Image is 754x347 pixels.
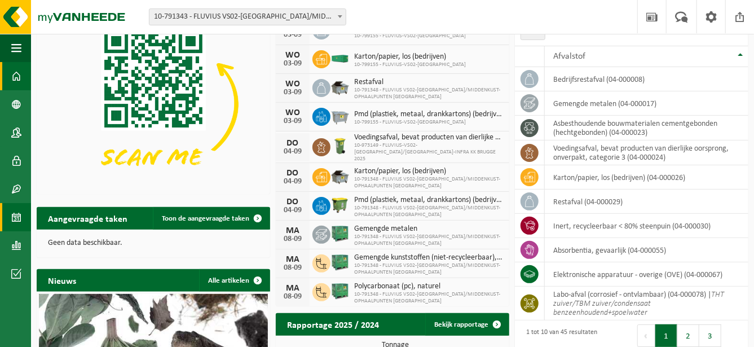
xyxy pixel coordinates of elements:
div: 04-09 [281,178,304,186]
img: WB-2500-GAL-GY-01 [330,106,350,125]
span: Pmd (plastiek, metaal, drankkartons) (bedrijven) [354,196,504,205]
i: THT zuiver/TBM zuiver/condensaat benzeenhoudend+spoelwater [553,291,724,317]
img: HK-XC-30-GN-00 [330,53,350,63]
span: Karton/papier, los (bedrijven) [354,52,466,62]
div: MA [281,255,304,264]
div: WO [281,51,304,60]
img: WB-0140-HPE-GN-50 [330,137,350,156]
td: asbesthoudende bouwmaterialen cementgebonden (hechtgebonden) (04-000023) [545,116,748,140]
span: Afvalstof [553,52,585,61]
div: 04-09 [281,148,304,156]
div: 04-09 [281,207,304,214]
div: WO [281,80,304,89]
span: Karton/papier, los (bedrijven) [354,167,504,176]
a: Toon de aangevraagde taken [153,207,269,230]
div: DO [281,139,304,148]
img: WB-5000-GAL-GY-01 [330,166,350,186]
span: 10-973149 - FLUVIUS-VS02-[GEOGRAPHIC_DATA]/[GEOGRAPHIC_DATA]-INFRA KK BRUGGE 2025 [354,142,504,162]
div: 03-09 [281,31,304,39]
span: 10-799155 - FLUVIUS-VS02-[GEOGRAPHIC_DATA] [354,33,466,39]
img: PB-HB-1400-HPE-GN-01 [330,253,350,272]
span: 10-791348 - FLUVIUS VS02-[GEOGRAPHIC_DATA]/MIDDENKUST-OPHAALPUNTEN [GEOGRAPHIC_DATA] [354,262,504,276]
td: inert, recycleerbaar < 80% steenpuin (04-000030) [545,214,748,238]
span: Restafval [354,78,504,87]
img: PB-HB-1400-HPE-GN-01 [330,224,350,243]
button: 2 [677,324,699,347]
h2: Aangevraagde taken [37,207,139,229]
td: absorbentia, gevaarlijk (04-000055) [545,238,748,262]
div: 08-09 [281,293,304,301]
button: 3 [699,324,721,347]
button: 1 [655,324,677,347]
button: Previous [637,324,655,347]
div: 08-09 [281,235,304,243]
span: 10-799155 - FLUVIUS-VS02-[GEOGRAPHIC_DATA] [354,119,504,126]
div: 03-09 [281,89,304,96]
span: Voedingsafval, bevat producten van dierlijke oorsprong, onverpakt, categorie 3 [354,133,504,142]
div: MA [281,226,304,235]
span: Polycarbonaat (pc), naturel [354,282,504,291]
img: WB-5000-GAL-GY-01 [330,77,350,96]
a: Bekijk rapportage [425,313,508,336]
img: WB-1100-HPE-GN-50 [330,195,350,214]
span: 10-791343 - FLUVIUS VS02-BRUGGE/MIDDENKUST [149,9,346,25]
span: 10-791348 - FLUVIUS VS02-[GEOGRAPHIC_DATA]/MIDDENKUST-OPHAALPUNTEN [GEOGRAPHIC_DATA] [354,205,504,218]
div: WO [281,108,304,117]
span: 10-791348 - FLUVIUS VS02-[GEOGRAPHIC_DATA]/MIDDENKUST-OPHAALPUNTEN [GEOGRAPHIC_DATA] [354,87,504,100]
div: DO [281,169,304,178]
img: Download de VHEPlus App [37,16,270,192]
p: Geen data beschikbaar. [48,239,259,247]
span: 10-791343 - FLUVIUS VS02-BRUGGE/MIDDENKUST [149,8,346,25]
div: MA [281,284,304,293]
td: restafval (04-000029) [545,190,748,214]
h2: Rapportage 2025 / 2024 [276,313,390,335]
h2: Nieuws [37,269,87,291]
span: Gemengde kunststoffen (niet-recycleerbaar), exclusief pvc [354,253,504,262]
td: voedingsafval, bevat producten van dierlijke oorsprong, onverpakt, categorie 3 (04-000024) [545,140,748,165]
td: labo-afval (corrosief - ontvlambaar) (04-000078) | [545,287,748,320]
a: Alle artikelen [199,269,269,292]
td: bedrijfsrestafval (04-000008) [545,67,748,91]
td: karton/papier, los (bedrijven) (04-000026) [545,165,748,190]
span: Toon de aangevraagde taken [162,215,249,222]
div: 03-09 [281,117,304,125]
div: 08-09 [281,264,304,272]
div: 03-09 [281,60,304,68]
td: elektronische apparatuur - overige (OVE) (04-000067) [545,262,748,287]
span: 10-791348 - FLUVIUS VS02-[GEOGRAPHIC_DATA]/MIDDENKUST-OPHAALPUNTEN [GEOGRAPHIC_DATA] [354,234,504,247]
span: 10-791348 - FLUVIUS VS02-[GEOGRAPHIC_DATA]/MIDDENKUST-OPHAALPUNTEN [GEOGRAPHIC_DATA] [354,176,504,190]
img: PB-HB-1400-HPE-GN-01 [330,282,350,301]
span: 10-799155 - FLUVIUS-VS02-[GEOGRAPHIC_DATA] [354,62,466,68]
span: 10-791348 - FLUVIUS VS02-[GEOGRAPHIC_DATA]/MIDDENKUST-OPHAALPUNTEN [GEOGRAPHIC_DATA] [354,291,504,305]
td: gemengde metalen (04-000017) [545,91,748,116]
span: Pmd (plastiek, metaal, drankkartons) (bedrijven) [354,110,504,119]
span: Gemengde metalen [354,225,504,234]
div: DO [281,197,304,207]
